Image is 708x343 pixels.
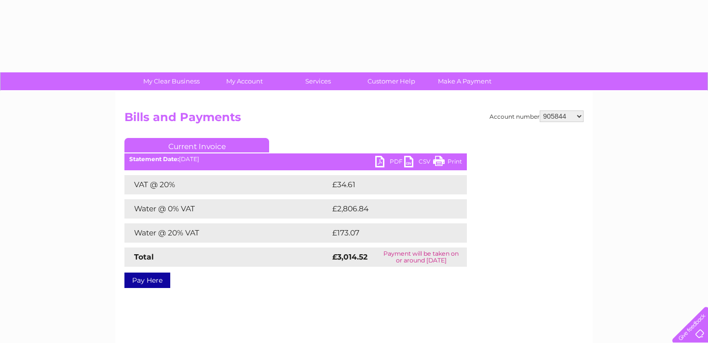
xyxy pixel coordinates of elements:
a: Customer Help [352,72,431,90]
a: Pay Here [124,273,170,288]
a: CSV [404,156,433,170]
strong: Total [134,252,154,261]
a: Current Invoice [124,138,269,152]
td: VAT @ 20% [124,175,330,194]
td: Water @ 0% VAT [124,199,330,219]
div: [DATE] [124,156,467,163]
td: £34.61 [330,175,447,194]
td: £2,806.84 [330,199,452,219]
td: £173.07 [330,223,449,243]
div: Account number [490,110,584,122]
a: PDF [375,156,404,170]
h2: Bills and Payments [124,110,584,129]
a: Print [433,156,462,170]
td: Water @ 20% VAT [124,223,330,243]
a: Make A Payment [425,72,504,90]
td: Payment will be taken on or around [DATE] [376,247,467,267]
b: Statement Date: [129,155,179,163]
a: My Account [205,72,285,90]
a: My Clear Business [132,72,211,90]
a: Services [278,72,358,90]
strong: £3,014.52 [332,252,368,261]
